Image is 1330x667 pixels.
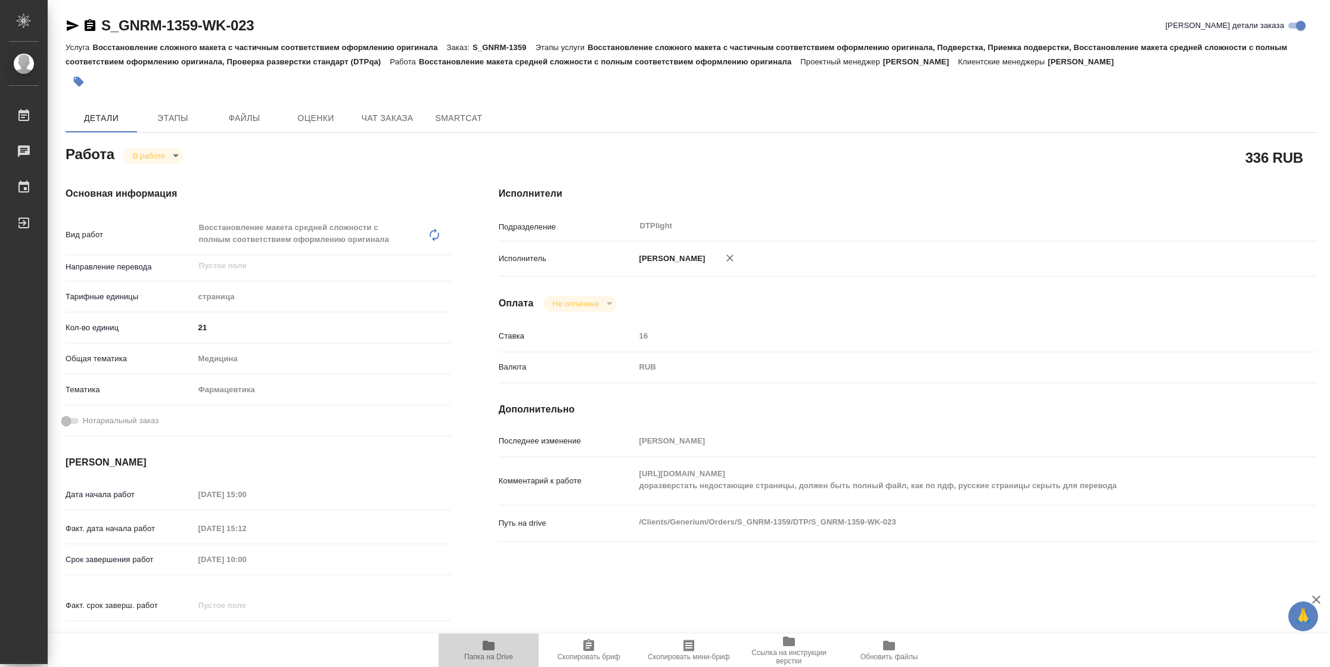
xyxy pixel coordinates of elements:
span: Чат заказа [359,111,416,126]
span: Файлы [216,111,273,126]
span: Папка на Drive [464,653,513,661]
p: Тематика [66,384,194,396]
span: 🙏 [1293,604,1313,629]
span: SmartCat [430,111,487,126]
a: S_GNRM-1359-WK-023 [101,17,254,33]
span: Скопировать бриф [557,653,620,661]
p: Ставка [499,330,635,342]
span: [PERSON_NAME] детали заказа [1166,20,1284,32]
span: Обновить файлы [860,653,918,661]
button: Скопировать бриф [539,634,639,667]
button: Добавить тэг [66,69,92,95]
div: Фармацевтика [194,380,451,400]
p: Факт. срок заверш. работ [66,600,194,612]
button: Скопировать ссылку [83,18,97,33]
input: ✎ Введи что-нибудь [194,628,299,645]
textarea: /Clients/Generium/Orders/S_GNRM-1359/DTP/S_GNRM-1359-WK-023 [635,512,1249,532]
div: В работе [123,148,183,164]
div: RUB [635,357,1249,377]
input: Пустое поле [198,259,423,273]
h2: 336 RUB [1245,147,1303,167]
p: Общая тематика [66,353,194,365]
p: Восстановление сложного макета с частичным соответствием оформлению оригинала [92,43,446,52]
p: Валюта [499,361,635,373]
div: страница [194,287,451,307]
button: Не оплачена [549,299,602,309]
span: Оценки [287,111,344,126]
button: Обновить файлы [839,634,939,667]
p: Направление перевода [66,261,194,273]
input: Пустое поле [194,551,299,568]
p: [PERSON_NAME] [1048,57,1123,66]
div: В работе [543,296,616,312]
button: Ссылка на инструкции верстки [739,634,839,667]
p: S_GNRM-1359 [473,43,535,52]
p: Тарифные единицы [66,291,194,303]
h4: Оплата [499,296,534,311]
input: Пустое поле [635,327,1249,345]
span: Этапы [144,111,201,126]
p: Работа [390,57,419,66]
div: Медицина [194,349,451,369]
input: Пустое поле [635,432,1249,449]
p: Дата начала работ [66,489,194,501]
p: Кол-во единиц [66,322,194,334]
p: Подразделение [499,221,635,233]
button: Удалить исполнителя [717,245,743,271]
p: Срок завершения работ [66,554,194,566]
p: [PERSON_NAME] [635,253,706,265]
h4: Основная информация [66,187,451,201]
p: Вид работ [66,229,194,241]
h2: Работа [66,142,114,164]
span: Ссылка на инструкции верстки [746,649,832,665]
h4: Дополнительно [499,402,1317,417]
p: Факт. дата начала работ [66,523,194,535]
p: Восстановление макета средней сложности с полным соответствием оформлению оригинала [419,57,800,66]
p: Последнее изменение [499,435,635,447]
p: Клиентские менеджеры [958,57,1048,66]
p: Этапы услуги [535,43,588,52]
button: Папка на Drive [439,634,539,667]
p: Услуга [66,43,92,52]
span: Скопировать мини-бриф [648,653,729,661]
input: Пустое поле [194,486,299,503]
input: ✎ Введи что-нибудь [194,319,451,336]
button: Скопировать ссылку для ЯМессенджера [66,18,80,33]
span: Детали [73,111,130,126]
span: Нотариальный заказ [83,415,159,427]
p: Путь на drive [499,517,635,529]
p: [PERSON_NAME] [883,57,958,66]
button: Скопировать мини-бриф [639,634,739,667]
button: 🙏 [1288,601,1318,631]
p: Срок завершения услуги [66,631,194,643]
input: Пустое поле [194,520,299,537]
p: Проектный менеджер [800,57,882,66]
p: Комментарий к работе [499,475,635,487]
p: Исполнитель [499,253,635,265]
h4: Исполнители [499,187,1317,201]
button: В работе [129,151,169,161]
p: Восстановление сложного макета с частичным соответствием оформлению оригинала, Подверстка, Приемк... [66,43,1287,66]
h4: [PERSON_NAME] [66,455,451,470]
p: Заказ: [447,43,473,52]
input: Пустое поле [194,597,299,614]
textarea: [URL][DOMAIN_NAME] доразверстать недостающие страницы, должен быть полный файл, как по пдф, русск... [635,464,1249,496]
